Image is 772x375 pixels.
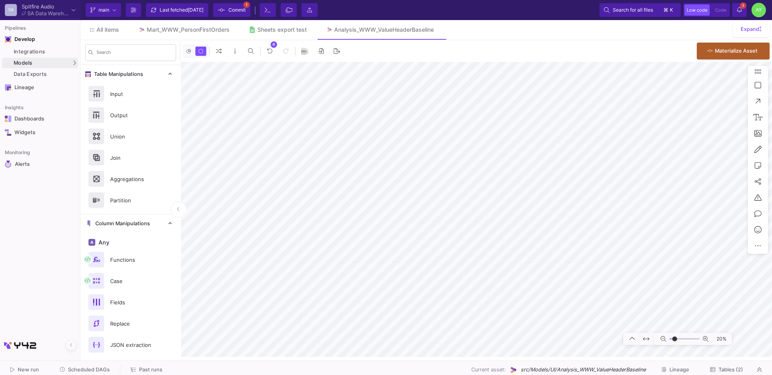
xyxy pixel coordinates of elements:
[471,366,506,373] span: Current asset:
[2,157,78,171] a: Navigation iconAlerts
[2,126,78,139] a: Navigation iconWidgets
[2,33,78,46] mat-expansion-panel-header: Navigation iconDevelop
[687,7,707,13] span: Low code
[14,60,33,66] span: Models
[105,152,161,164] div: Join
[2,69,78,79] a: Data Exports
[80,313,181,334] button: Replace
[2,81,78,94] a: Navigation iconLineage
[160,4,203,16] div: Last fetched
[715,48,758,54] span: Materialize Asset
[18,367,39,373] span: New run
[105,109,161,121] div: Output
[80,270,181,291] button: Case
[105,318,161,330] div: Replace
[521,366,646,373] span: src/Models/UI/Analysis_WWW_ValueHeaderBaseline
[105,254,161,266] div: Functions
[139,367,162,373] span: Past runs
[663,5,668,15] span: ⌘
[86,3,121,17] button: main
[91,71,143,77] span: Table Manipulations
[715,7,726,13] span: Code
[80,83,181,214] div: Table Manipulations
[80,126,181,147] button: Union
[15,161,67,168] div: Alerts
[146,3,208,17] button: Last fetched[DATE]
[80,190,181,211] button: Partition
[22,4,68,9] div: Spitfire Audio
[188,7,203,13] span: [DATE]
[138,26,145,33] img: Tab icon
[5,4,17,16] div: SA
[105,194,161,206] div: Partition
[697,43,770,59] button: Materialize Asset
[751,3,766,17] div: AY
[257,26,307,33] div: Sheets export test
[105,173,161,185] div: Aggregations
[613,4,653,16] span: Search for all files
[14,71,76,77] div: Data Exports
[92,220,150,227] span: Column Manipulations
[96,51,173,57] input: Search
[147,26,230,33] div: Mart_WWW_PersonFirstOrders
[661,5,676,15] button: ⌘k
[684,4,710,16] button: Low code
[14,49,76,55] div: Integrations
[105,88,161,100] div: Input
[80,83,181,104] button: Input
[14,36,27,43] div: Develop
[5,36,11,43] img: Navigation icon
[228,4,246,16] span: Commit
[669,367,689,373] span: Lineage
[80,168,181,190] button: Aggregations
[712,332,730,346] span: 20%
[213,3,250,17] button: Commit
[105,339,161,351] div: JSON extraction
[80,104,181,126] button: Output
[749,3,766,17] button: AY
[68,367,110,373] span: Scheduled DAGs
[719,367,743,373] span: Tables (2)
[712,4,729,16] button: Code
[99,4,109,16] span: main
[732,3,747,17] button: 3
[27,11,68,16] div: SA Data Warehouse
[5,84,11,91] img: Navigation icon
[80,147,181,168] button: Join
[670,5,673,15] span: k
[80,214,181,232] mat-expansion-panel-header: Column Manipulations
[5,161,12,168] img: Navigation icon
[5,116,11,122] img: Navigation icon
[80,334,181,355] button: JSON extraction
[326,26,333,33] img: Tab icon
[5,129,11,136] img: Navigation icon
[105,275,161,287] div: Case
[96,26,119,33] span: All items
[249,26,256,33] img: Tab icon
[740,2,746,9] span: 3
[80,291,181,313] button: Fields
[105,296,161,308] div: Fields
[105,130,161,143] div: Union
[80,65,181,83] mat-expansion-panel-header: Table Manipulations
[97,239,109,246] span: Any
[600,3,681,17] button: Search for all files⌘k
[509,366,517,374] img: UI Model
[2,112,78,125] a: Navigation iconDashboards
[14,84,67,91] div: Lineage
[2,47,78,57] a: Integrations
[334,26,434,33] div: Analysis_WWW_ValueHeaderBaseline
[80,249,181,270] button: Functions
[14,116,67,122] div: Dashboards
[14,129,67,136] div: Widgets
